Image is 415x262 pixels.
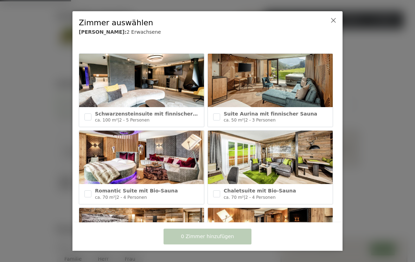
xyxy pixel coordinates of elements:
[79,29,127,35] b: [PERSON_NAME]:
[115,195,116,200] span: |
[224,111,317,117] span: Suite Aurina mit finnischer Sauna
[95,188,178,194] span: Romantic Suite mit Bio-Sauna
[224,195,244,200] span: ca. 70 m²
[79,54,204,107] img: Schwarzensteinsuite mit finnischer Sauna
[79,131,204,184] img: Romantic Suite mit Bio-Sauna
[79,208,204,261] img: Nature Suite mit Sauna
[79,18,314,28] div: Zimmer auswählen
[208,131,333,184] img: Chaletsuite mit Bio-Sauna
[95,118,118,123] span: ca. 100 m²
[208,208,333,261] img: Suite Deluxe mit Sauna
[208,54,333,107] img: Suite Aurina mit finnischer Sauna
[116,195,147,200] span: 2 - 4 Personen
[245,118,275,123] span: 2 - 3 Personen
[244,195,245,200] span: |
[118,118,119,123] span: |
[244,118,245,123] span: |
[95,111,212,117] span: Schwarzensteinsuite mit finnischer Sauna
[224,188,296,194] span: Chaletsuite mit Bio-Sauna
[224,118,244,123] span: ca. 50 m²
[95,195,115,200] span: ca. 70 m²
[119,118,149,123] span: 2 - 5 Personen
[245,195,275,200] span: 2 - 4 Personen
[127,29,161,35] span: 2 Erwachsene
